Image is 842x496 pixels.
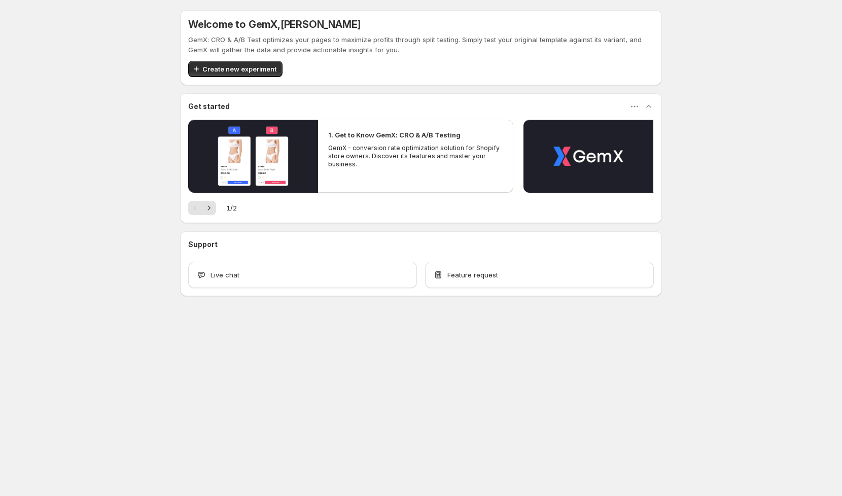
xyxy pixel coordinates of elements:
[210,270,239,280] span: Live chat
[188,18,361,30] h5: Welcome to GemX
[188,201,216,215] nav: Pagination
[277,18,361,30] span: , [PERSON_NAME]
[328,144,503,168] p: GemX - conversion rate optimization solution for Shopify store owners. Discover its features and ...
[202,201,216,215] button: Next
[188,61,283,77] button: Create new experiment
[188,101,230,112] h3: Get started
[523,120,653,193] button: Play video
[447,270,498,280] span: Feature request
[328,130,461,140] h2: 1. Get to Know GemX: CRO & A/B Testing
[226,203,237,213] span: 1 / 2
[188,239,218,250] h3: Support
[188,34,654,55] p: GemX: CRO & A/B Test optimizes your pages to maximize profits through split testing. Simply test ...
[188,120,318,193] button: Play video
[202,64,276,74] span: Create new experiment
